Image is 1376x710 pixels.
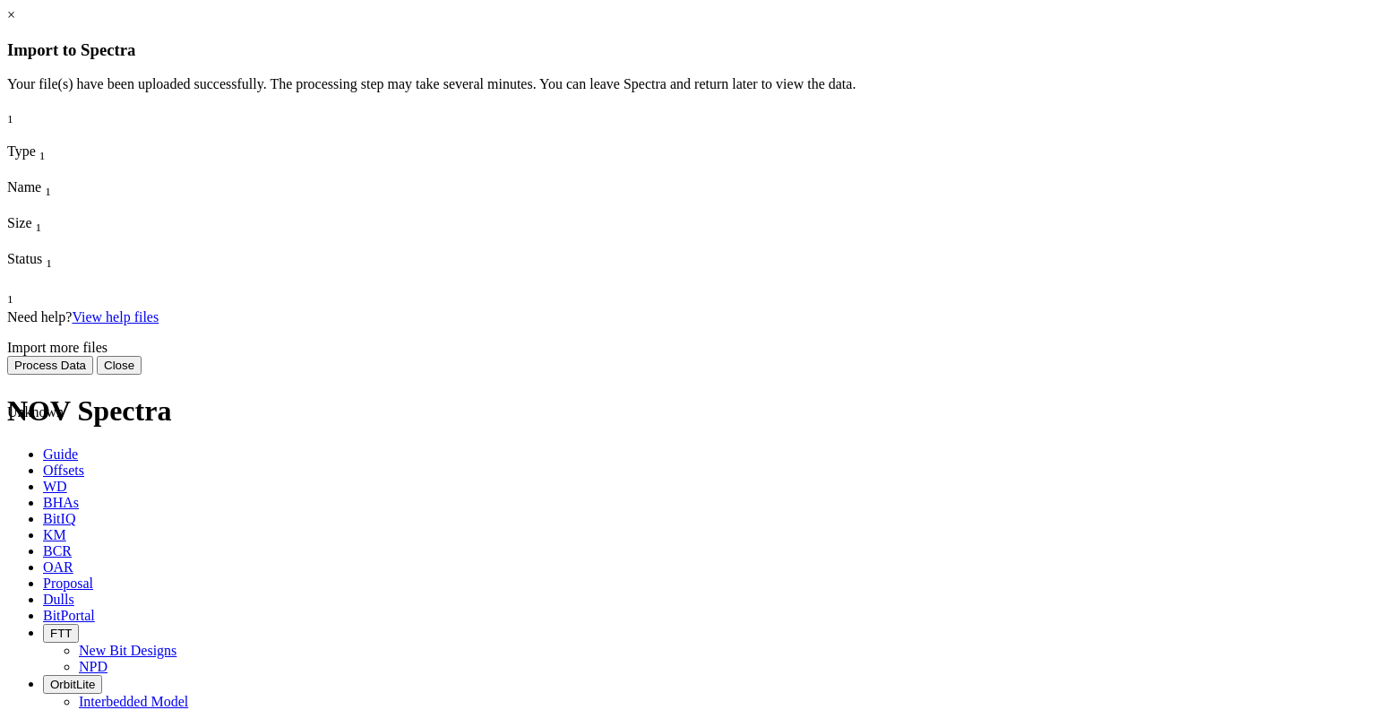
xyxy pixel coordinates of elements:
[7,215,97,235] div: Size Sort None
[43,576,93,591] span: Proposal
[7,107,13,122] span: Sort None
[45,179,51,195] span: Sort None
[7,309,1369,325] p: Need help?
[7,293,13,307] sub: 1
[7,127,43,143] div: Column Menu
[7,199,142,215] div: Column Menu
[7,251,97,287] div: Sort None
[7,163,79,179] div: Column Menu
[7,251,97,271] div: Status Sort None
[43,543,72,558] span: BCR
[97,356,142,375] button: Close
[7,251,42,266] span: Status
[46,256,52,270] sub: 1
[7,271,97,287] div: Column Menu
[43,527,66,542] span: KM
[39,149,46,162] sub: 1
[50,627,72,640] span: FTT
[43,511,75,526] span: BitIQ
[7,235,97,251] div: Column Menu
[45,185,51,198] sub: 1
[7,356,93,375] button: Process Data
[79,659,107,674] a: NPD
[7,215,97,251] div: Sort None
[7,287,52,323] div: Sort None
[79,643,176,658] a: New Bit Designs
[43,559,73,575] span: OAR
[7,307,52,324] div: Column Menu
[7,143,36,159] span: Type
[7,287,13,302] span: Sort None
[7,340,1369,356] div: Import more files
[7,143,79,163] div: Type Sort None
[72,309,159,325] a: View help files
[50,678,95,691] span: OrbitLite
[7,107,43,126] div: Sort None
[79,694,188,709] a: Interbedded Model
[7,7,15,22] a: ×
[43,495,79,510] span: BHAs
[46,251,52,266] span: Sort None
[7,394,1369,428] h1: NOV Spectra
[36,221,42,234] sub: 1
[7,40,1369,60] h3: Import to Spectra
[7,179,41,195] span: Name
[36,215,42,230] span: Sort None
[7,179,142,215] div: Sort None
[7,215,32,230] span: Size
[43,592,74,607] span: Dulls
[7,143,79,179] div: Sort None
[43,463,84,478] span: Offsets
[7,76,1369,92] p: Your file(s) have been uploaded successfully. The processing step may take several minutes. You c...
[43,446,78,462] span: Guide
[7,179,142,199] div: Name Sort None
[7,113,13,126] sub: 1
[43,608,95,623] span: BitPortal
[7,287,52,307] div: Sort None
[39,143,46,159] span: Sort None
[43,479,67,494] span: WD
[7,107,43,143] div: Sort None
